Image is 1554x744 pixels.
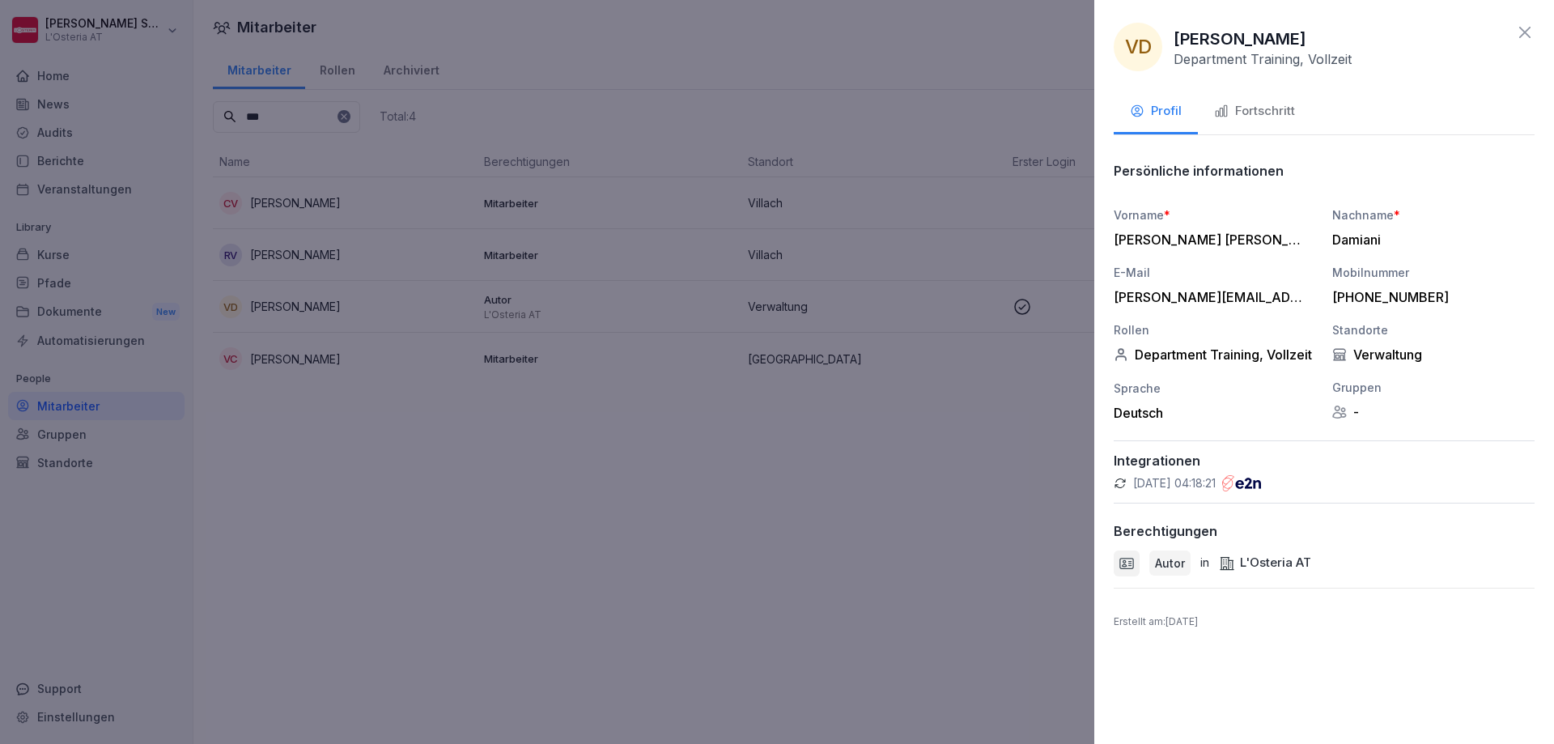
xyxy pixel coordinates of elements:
[1114,321,1316,338] div: Rollen
[1198,91,1311,134] button: Fortschritt
[1114,380,1316,397] div: Sprache
[1332,206,1535,223] div: Nachname
[1332,379,1535,396] div: Gruppen
[1114,206,1316,223] div: Vorname
[1114,405,1316,421] div: Deutsch
[1200,554,1209,572] p: in
[1219,554,1311,572] div: L'Osteria AT
[1114,232,1308,248] div: [PERSON_NAME] [PERSON_NAME]
[1155,555,1185,572] p: Autor
[1114,289,1308,305] div: [PERSON_NAME][EMAIL_ADDRESS][PERSON_NAME][DOMAIN_NAME]
[1222,475,1261,491] img: e2n.png
[1114,453,1535,469] p: Integrationen
[1174,27,1306,51] p: [PERSON_NAME]
[1332,289,1526,305] div: [PHONE_NUMBER]
[1114,163,1284,179] p: Persönliche informationen
[1133,475,1216,491] p: [DATE] 04:18:21
[1114,614,1535,629] p: Erstellt am : [DATE]
[1332,321,1535,338] div: Standorte
[1114,346,1316,363] div: Department Training, Vollzeit
[1332,264,1535,281] div: Mobilnummer
[1174,51,1352,67] p: Department Training, Vollzeit
[1130,102,1182,121] div: Profil
[1214,102,1295,121] div: Fortschritt
[1114,91,1198,134] button: Profil
[1332,346,1535,363] div: Verwaltung
[1332,232,1526,248] div: Damiani
[1114,23,1162,71] div: VD
[1332,404,1535,420] div: -
[1114,523,1217,539] p: Berechtigungen
[1114,264,1316,281] div: E-Mail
